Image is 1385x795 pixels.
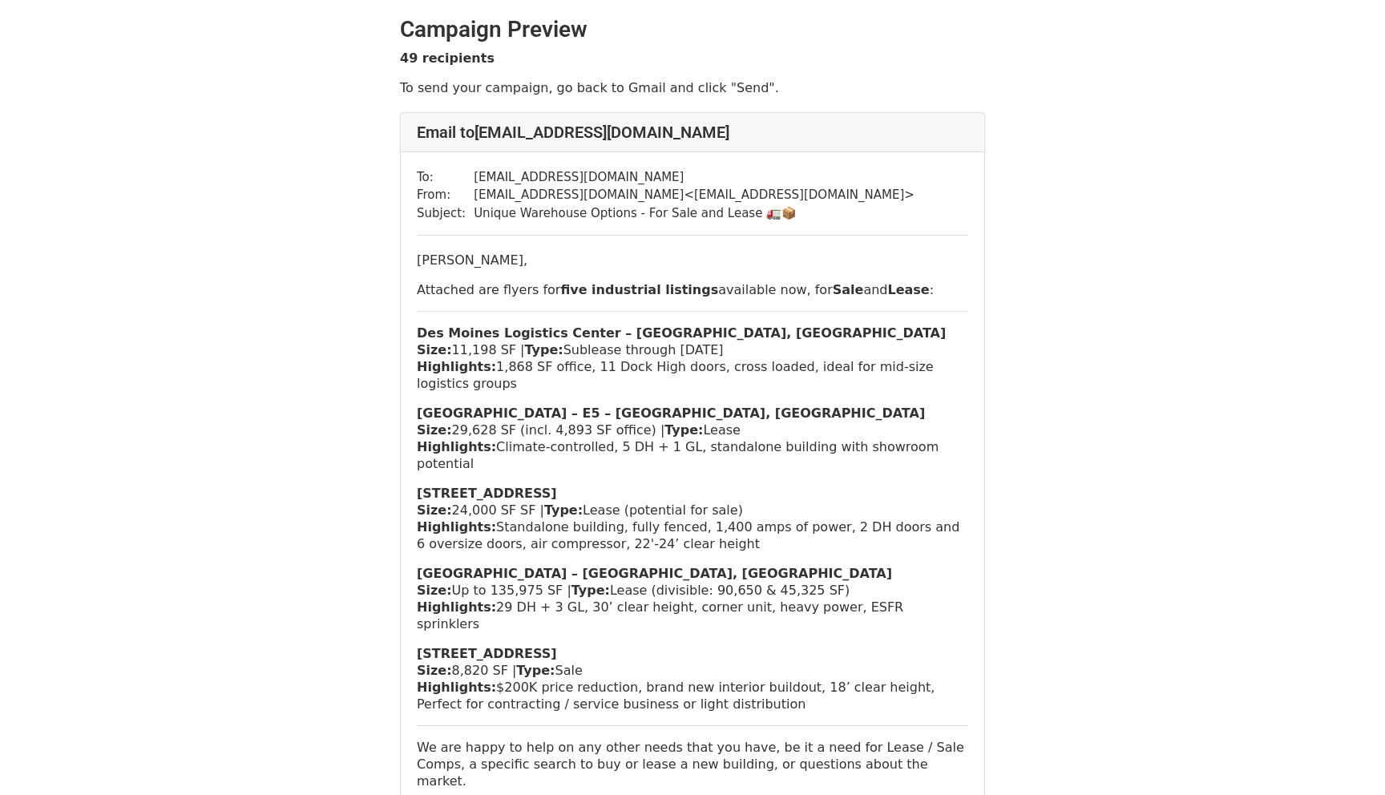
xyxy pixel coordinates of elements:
[474,204,915,223] td: Unique Warehouse Options - For Sale and Lease 🚛📦
[474,168,915,187] td: [EMAIL_ADDRESS][DOMAIN_NAME]
[417,406,925,421] strong: [GEOGRAPHIC_DATA] – E5 – [GEOGRAPHIC_DATA], [GEOGRAPHIC_DATA]
[417,502,452,518] strong: Size:
[417,281,968,298] p: Attached are flyers for available now, for and :
[516,663,555,678] strong: Type:
[887,282,929,297] b: Lease
[571,583,610,598] strong: Type:
[417,422,452,438] strong: Size:
[560,282,718,297] strong: five industrial listings
[417,325,968,392] p: 11,198 SF | Sublease through [DATE] 1,868 SF office, 11 Dock High doors, cross loaded, ideal for ...
[417,405,968,472] p: 29,628 SF (incl. 4,893 SF office) | Lease Climate- controlled, 5 DH + 1 GL, standalone building w...
[417,252,968,268] p: [PERSON_NAME],
[400,50,495,66] strong: 49 recipients
[474,186,915,204] td: [EMAIL_ADDRESS][DOMAIN_NAME] < [EMAIL_ADDRESS][DOMAIN_NAME] >
[417,359,496,374] strong: Highlights:
[417,566,892,581] strong: [GEOGRAPHIC_DATA] – [GEOGRAPHIC_DATA], [GEOGRAPHIC_DATA]
[417,485,968,552] p: 24,000 SF SF | Lease (potential for sale) Standalone building, fully fenced, 1,400 amps of power,...
[417,599,496,615] strong: Highlights:
[417,168,474,187] td: To:
[544,502,583,518] strong: Type:
[524,342,563,357] strong: Type:
[417,342,452,357] strong: Size:
[417,123,968,142] h4: Email to [EMAIL_ADDRESS][DOMAIN_NAME]
[417,186,474,204] td: From:
[417,519,496,535] strong: Highlights:
[417,439,496,454] strong: Highlights:
[417,646,557,661] strong: [STREET_ADDRESS]
[417,486,557,501] strong: [STREET_ADDRESS]
[417,325,946,341] strong: Des Moines Logistics Center – [GEOGRAPHIC_DATA], [GEOGRAPHIC_DATA]
[833,282,864,297] b: Sale
[400,79,985,96] p: To send your campaign, go back to Gmail and click "Send".
[400,16,985,43] h2: Campaign Preview
[417,204,474,223] td: Subject:
[417,739,968,789] p: We are happy to help on any other needs that you have, be it a need for Lease / Sale Comps, a spe...
[417,663,452,678] strong: Size:
[417,565,968,632] p: Up to 135,975 SF | Lease (divisible: 90,650 & 45,325 SF) 29 DH + 3 GL, 30’ clear height, corner u...
[417,645,968,712] p: 8,820 SF | Sale $200K price reduction, brand new interior buildout, 18’ clear height, Perfect for...
[417,583,452,598] strong: Size:
[664,422,703,438] strong: Type:
[417,680,496,695] strong: Highlights:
